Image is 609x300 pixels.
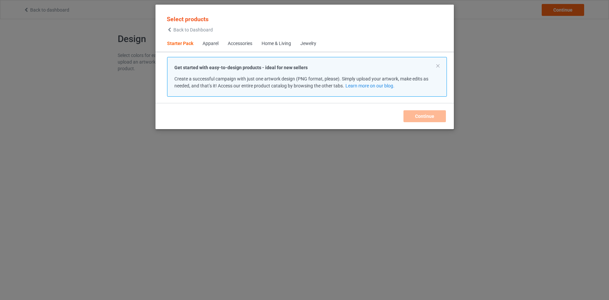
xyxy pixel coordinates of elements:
span: Back to Dashboard [173,27,213,32]
div: Home & Living [262,40,291,47]
div: Jewelry [300,40,316,47]
span: Create a successful campaign with just one artwork design (PNG format, please). Simply upload you... [174,76,428,88]
a: Learn more on our blog. [345,83,394,88]
div: Accessories [228,40,252,47]
div: Apparel [203,40,218,47]
span: Select products [167,16,209,23]
span: Starter Pack [162,36,198,52]
strong: Get started with easy-to-design products - ideal for new sellers [174,65,308,70]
